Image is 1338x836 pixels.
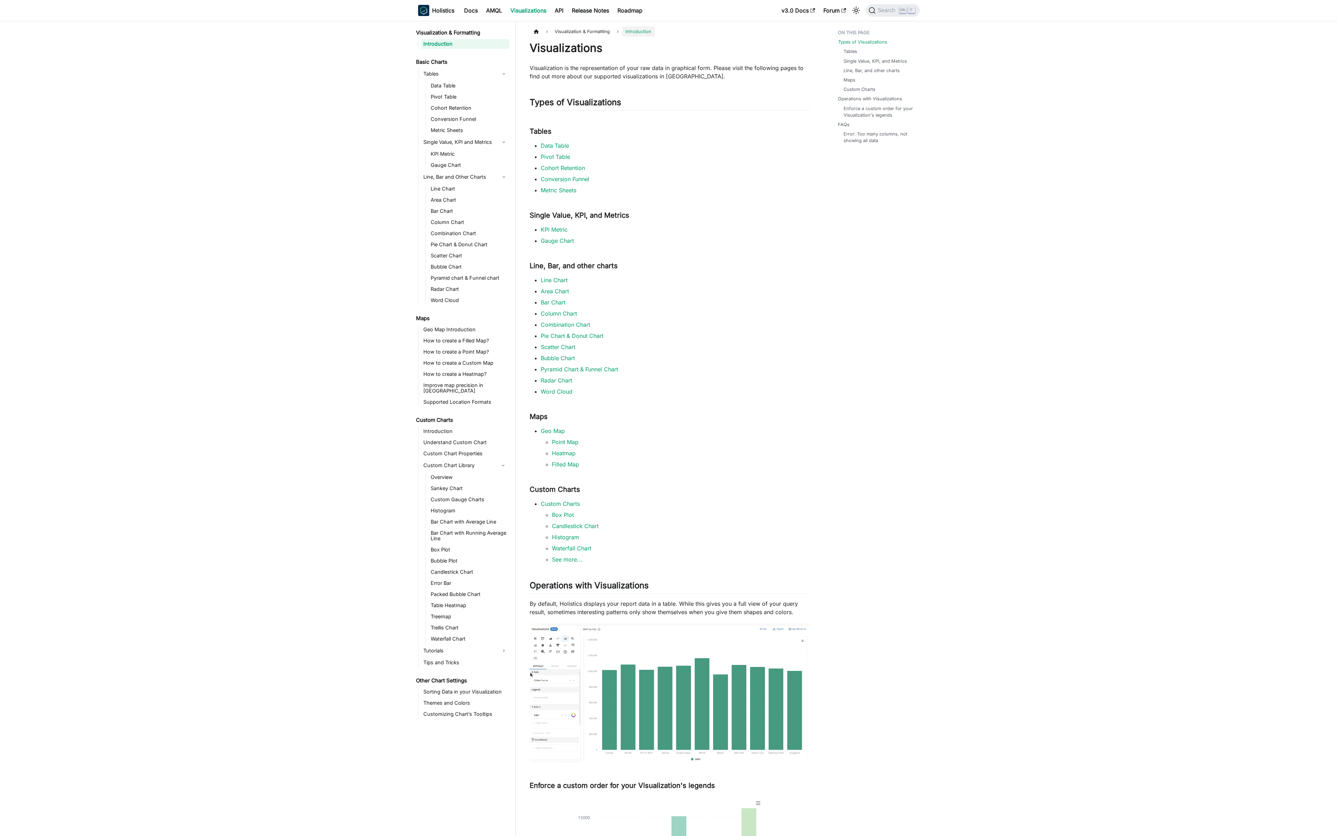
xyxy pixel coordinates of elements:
[530,26,810,37] nav: Breadcrumbs
[541,500,580,507] a: Custom Charts
[541,288,569,295] a: Area Chart
[414,676,509,686] a: Other Chart Settings
[429,545,509,555] a: Box Plot
[530,412,810,421] h3: Maps
[530,41,810,55] h1: Visualizations
[429,483,509,493] a: Sankey Chart
[541,164,585,171] a: Cohort Retention
[421,698,509,708] a: Themes and Colors
[429,240,509,249] a: Pie Chart & Donut Chart
[541,176,589,183] a: Conversion Funnel
[552,461,579,468] a: Filled Map
[429,284,509,294] a: Radar Chart
[622,26,655,37] span: Introduction
[552,439,578,446] a: Point Map
[541,142,569,149] a: Data Table
[541,226,568,233] a: KPI Metric
[421,369,509,379] a: How to create a Heatmap?
[530,262,810,270] h3: Line, Bar, and other charts
[421,397,509,407] a: Supported Location Formats
[530,599,810,616] p: By default, Holistics displays your report data in a table. While this gives you a full view of y...
[506,5,551,16] a: Visualizations
[429,472,509,482] a: Overview
[421,645,509,656] a: Tutorials
[530,580,810,594] h2: Operations with Visualizations
[421,336,509,346] a: How to create a Filled Map?
[418,5,429,16] img: Holistics
[541,310,577,317] a: Column Chart
[530,26,543,37] a: Home page
[414,415,509,425] a: Custom Charts
[429,495,509,504] a: Custom Gauge Charts
[844,105,913,118] a: Enforce a custom order for your Visualization's legends
[838,121,849,128] a: FAQs
[541,366,618,373] a: Pyramid Chart & Funnel Chart
[429,273,509,283] a: Pyramid chart & Funnel chart
[530,211,810,220] h3: Single Value, KPI, and Metrics
[429,517,509,527] a: Bar Chart with Average Line
[429,612,509,621] a: Treemap
[429,623,509,633] a: Trellis Chart
[844,48,857,55] a: Tables
[414,28,509,38] a: Visualization & Formatting
[541,321,590,328] a: Combination Chart
[541,237,574,244] a: Gauge Chart
[530,781,810,790] h3: Enforce a custom order for your Visualization's legends
[541,153,570,160] a: Pivot Table
[429,251,509,261] a: Scatter Chart
[429,184,509,194] a: Line Chart
[460,5,482,16] a: Docs
[482,5,506,16] a: AMQL
[429,506,509,516] a: Histogram
[421,325,509,334] a: Geo Map Introduction
[530,485,810,494] h3: Custom Charts
[421,426,509,436] a: Introduction
[530,127,810,136] h3: Tables
[429,195,509,205] a: Area Chart
[552,556,582,563] a: See more...
[429,556,509,566] a: Bubble Plot
[429,103,509,113] a: Cohort Retention
[541,187,576,194] a: Metric Sheets
[552,534,579,541] a: Histogram
[866,4,920,17] button: Search (Ctrl+K)
[844,58,907,64] a: Single Value, KPI, and Metrics
[530,64,810,80] p: Visualization is the representation of your raw data in graphical form. Please visit the followin...
[551,5,568,16] a: API
[541,427,565,434] a: Geo Map
[429,114,509,124] a: Conversion Funnel
[429,206,509,216] a: Bar Chart
[613,5,647,16] a: Roadmap
[421,380,509,396] a: Improve map precision in [GEOGRAPHIC_DATA]
[421,137,509,148] a: Single Value, KPI and Metrics
[552,511,574,518] a: Box Plot
[421,460,497,471] a: Custom Chart Library
[541,332,603,339] a: Pie Chart & Donut Chart
[414,57,509,67] a: Basic Charts
[541,355,575,362] a: Bubble Chart
[568,5,613,16] a: Release Notes
[497,460,509,471] button: Collapse sidebar category 'Custom Chart Library'
[541,343,575,350] a: Scatter Chart
[876,7,900,14] span: Search
[819,5,850,16] a: Forum
[552,522,599,529] a: Candlestick Chart
[429,528,509,543] a: Bar Chart with Running Average Line
[429,589,509,599] a: Packed Bubble Chart
[421,39,509,49] a: Introduction
[908,7,915,13] kbd: K
[429,217,509,227] a: Column Chart
[429,634,509,644] a: Waterfall Chart
[429,125,509,135] a: Metric Sheets
[552,545,591,552] a: Waterfall Chart
[838,39,887,45] a: Types of Visualizations
[838,95,902,102] a: Operations with Visualizations
[552,450,576,457] a: Heatmap
[432,6,454,15] b: Holistics
[429,229,509,238] a: Combination Chart
[429,92,509,102] a: Pivot Table
[541,277,568,284] a: Line Chart
[541,388,572,395] a: Word Cloud
[414,313,509,323] a: Maps
[421,347,509,357] a: How to create a Point Map?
